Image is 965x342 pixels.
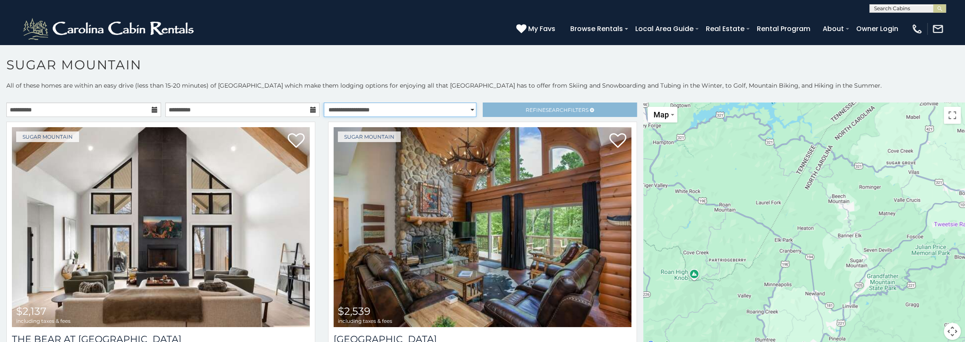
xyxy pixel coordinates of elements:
span: including taxes & fees [338,318,392,324]
a: Owner Login [852,21,903,36]
span: Refine Filters [526,107,589,113]
span: My Favs [528,23,555,34]
a: My Favs [516,23,557,34]
img: phone-regular-white.png [911,23,923,35]
button: Change map style [648,107,677,123]
a: Sugar Mountain [16,131,79,142]
a: Browse Rentals [566,21,627,36]
span: including taxes & fees [16,318,71,324]
a: Real Estate [702,21,749,36]
a: RefineSearchFilters [483,103,637,117]
a: Grouse Moor Lodge $2,539 including taxes & fees [334,127,631,327]
img: mail-regular-white.png [932,23,944,35]
a: Sugar Mountain [338,131,401,142]
span: $2,539 [338,305,371,317]
span: Search [546,107,568,113]
span: Map [654,110,669,119]
img: Grouse Moor Lodge [334,127,631,327]
a: Add to favorites [288,132,305,150]
a: Add to favorites [609,132,626,150]
img: The Bear At Sugar Mountain [12,127,310,327]
img: White-1-2.png [21,16,198,42]
button: Map camera controls [944,323,961,340]
a: Local Area Guide [631,21,698,36]
button: Toggle fullscreen view [944,107,961,124]
a: Rental Program [753,21,815,36]
a: The Bear At Sugar Mountain $2,137 including taxes & fees [12,127,310,327]
a: About [818,21,848,36]
span: $2,137 [16,305,46,317]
